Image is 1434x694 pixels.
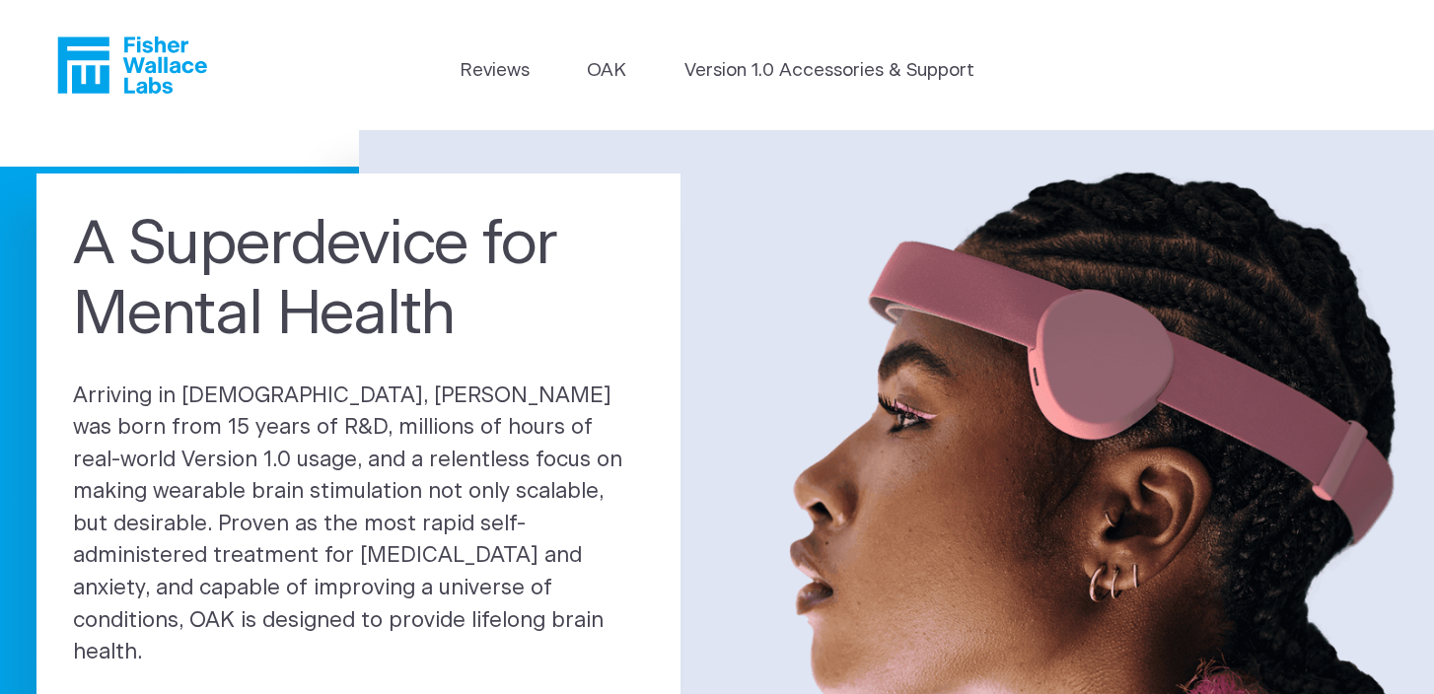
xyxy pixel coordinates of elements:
h1: A Superdevice for Mental Health [73,210,644,351]
a: Fisher Wallace [57,36,207,94]
p: Arriving in [DEMOGRAPHIC_DATA], [PERSON_NAME] was born from 15 years of R&D, millions of hours of... [73,381,644,669]
a: OAK [587,57,626,85]
a: Version 1.0 Accessories & Support [684,57,974,85]
a: Reviews [460,57,530,85]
